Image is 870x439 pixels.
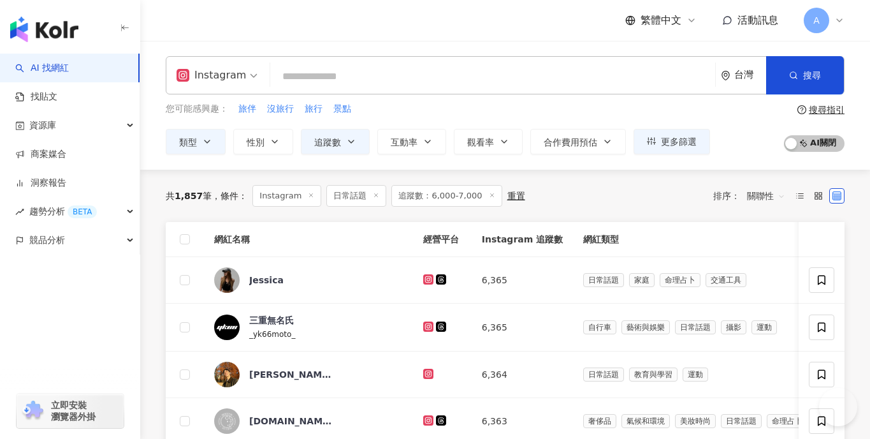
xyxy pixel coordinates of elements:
button: 景點 [333,102,352,116]
div: BETA [68,205,97,218]
span: 日常話題 [583,273,624,287]
a: KOL Avatar[DOMAIN_NAME] [214,408,403,434]
span: 藝術與娛樂 [621,320,670,334]
div: [DOMAIN_NAME] [249,415,332,428]
span: 性別 [247,137,265,147]
td: 6,365 [472,304,573,352]
iframe: Help Scout Beacon - Open [819,388,857,426]
button: 搜尋 [766,56,844,94]
span: 合作費用預估 [544,137,597,147]
span: 美妝時尚 [675,414,716,428]
span: 景點 [333,103,351,115]
span: 自行車 [583,320,616,334]
button: 旅伴 [238,102,257,116]
span: 關聯性 [747,186,785,206]
span: 日常話題 [721,414,762,428]
span: 家庭 [629,273,655,287]
span: 命理占卜 [767,414,808,428]
span: 命理占卜 [660,273,700,287]
div: 排序： [713,186,792,206]
span: _yk66moto_ [249,330,295,339]
span: 互動率 [391,137,417,147]
button: 合作費用預估 [530,129,626,154]
span: 日常話題 [675,320,716,334]
span: 攝影 [721,320,746,334]
span: 類型 [179,137,197,147]
button: 更多篩選 [634,129,710,154]
span: 1,857 [175,191,203,201]
a: chrome extension立即安裝 瀏覽器外掛 [17,394,124,428]
span: 競品分析 [29,226,65,255]
img: KOL Avatar [214,408,240,434]
button: 觀看率 [454,129,523,154]
span: 教育與學習 [629,368,678,382]
span: 日常話題 [583,368,624,382]
span: 沒旅行 [267,103,294,115]
span: 活動訊息 [737,14,778,26]
a: 商案媒合 [15,148,66,161]
span: question-circle [797,105,806,114]
span: 追蹤數 [314,137,341,147]
span: 更多篩選 [661,137,697,147]
span: 搜尋 [803,70,821,80]
button: 性別 [233,129,293,154]
span: 奢侈品 [583,414,616,428]
a: 洞察報告 [15,177,66,190]
span: 旅伴 [238,103,256,115]
td: 6,365 [472,257,573,304]
span: 趨勢分析 [29,197,97,226]
button: 旅行 [304,102,323,116]
span: A [813,13,820,27]
a: 找貼文 [15,91,57,103]
span: 氣候和環境 [621,414,670,428]
span: 資源庫 [29,111,56,140]
div: 重置 [507,191,525,201]
button: 互動率 [377,129,446,154]
div: 台灣 [734,70,766,80]
span: 立即安裝 瀏覽器外掛 [51,399,96,422]
div: [PERSON_NAME] [249,368,332,381]
img: KOL Avatar [214,315,240,340]
span: 運動 [683,368,708,382]
span: rise [15,207,24,216]
a: KOL Avatar三重無名氏_yk66moto_ [214,314,403,341]
img: KOL Avatar [214,267,240,293]
img: chrome extension [20,401,45,421]
span: 日常話題 [326,185,386,207]
img: KOL Avatar [214,362,240,387]
div: 搜尋指引 [809,105,845,115]
span: 條件 ： [212,191,247,201]
button: 追蹤數 [301,129,370,154]
div: Instagram [177,65,246,86]
span: 交通工具 [706,273,746,287]
span: 旅行 [305,103,323,115]
span: environment [721,71,730,80]
a: KOL AvatarJ͏e͏s͏s͏i͏c͏a͏ [214,267,403,293]
a: KOL Avatar[PERSON_NAME] [214,362,403,387]
th: Instagram 追蹤數 [472,222,573,257]
button: 類型 [166,129,226,154]
span: 運動 [751,320,777,334]
span: Instagram [252,185,321,207]
th: 經營平台 [413,222,472,257]
span: 追蹤數：6,000-7,000 [391,185,502,207]
span: 觀看率 [467,137,494,147]
div: 三重無名氏 [249,314,294,327]
a: searchAI 找網紅 [15,62,69,75]
div: 共 筆 [166,191,212,201]
div: J͏e͏s͏s͏i͏c͏a͏ [249,274,284,286]
button: 沒旅行 [266,102,294,116]
img: logo [10,17,78,42]
td: 6,364 [472,352,573,398]
span: 繁體中文 [641,13,681,27]
span: 您可能感興趣： [166,103,228,115]
th: 網紅名稱 [204,222,413,257]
